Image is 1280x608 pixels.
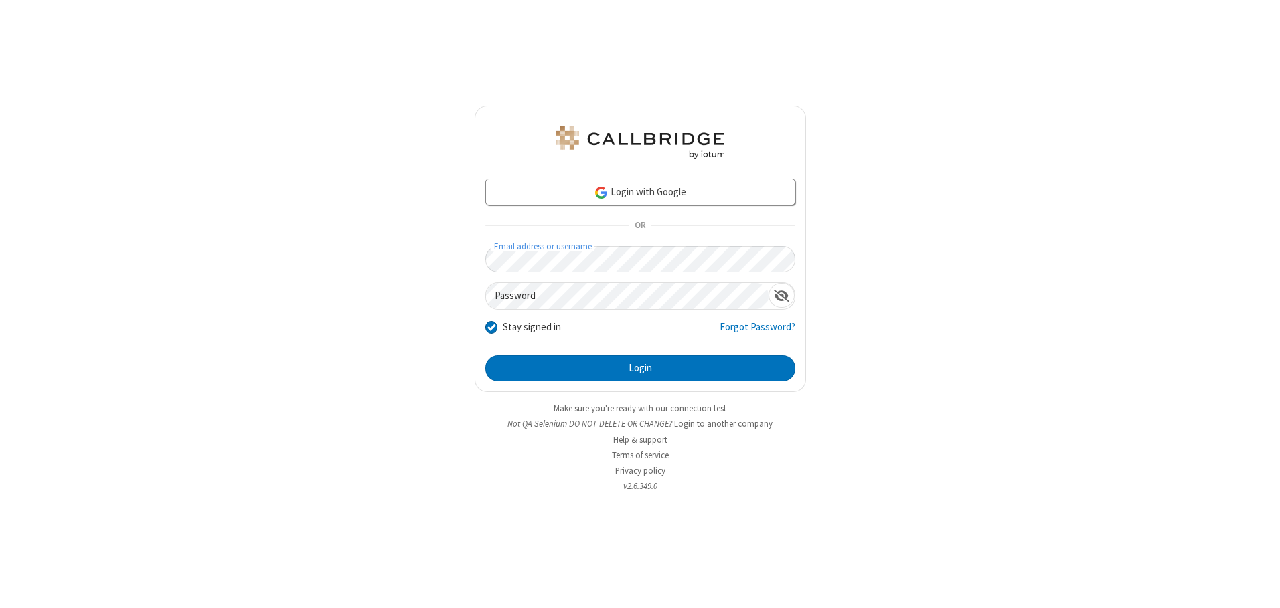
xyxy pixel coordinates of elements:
label: Stay signed in [503,320,561,335]
a: Make sure you're ready with our connection test [554,403,726,414]
a: Terms of service [612,449,669,461]
a: Login with Google [485,179,795,205]
input: Email address or username [485,246,795,272]
li: Not QA Selenium DO NOT DELETE OR CHANGE? [475,417,806,430]
img: google-icon.png [594,185,609,200]
button: Login to another company [674,417,773,430]
a: Privacy policy [615,465,665,476]
div: Show password [769,283,795,308]
li: v2.6.349.0 [475,480,806,492]
span: OR [629,217,651,235]
a: Forgot Password? [720,320,795,345]
button: Login [485,355,795,382]
img: QA Selenium DO NOT DELETE OR CHANGE [553,126,727,159]
input: Password [486,283,769,309]
a: Help & support [613,434,667,445]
